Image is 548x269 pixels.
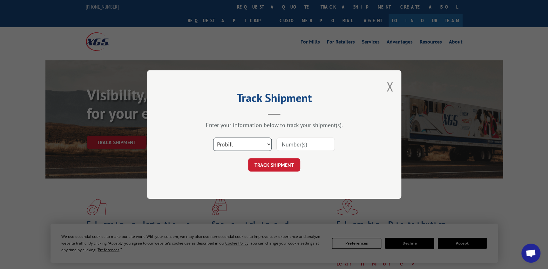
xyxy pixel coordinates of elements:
[386,78,393,95] button: Close modal
[521,244,540,263] div: Open chat
[179,121,369,129] div: Enter your information below to track your shipment(s).
[248,158,300,171] button: TRACK SHIPMENT
[276,138,335,151] input: Number(s)
[179,93,369,105] h2: Track Shipment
